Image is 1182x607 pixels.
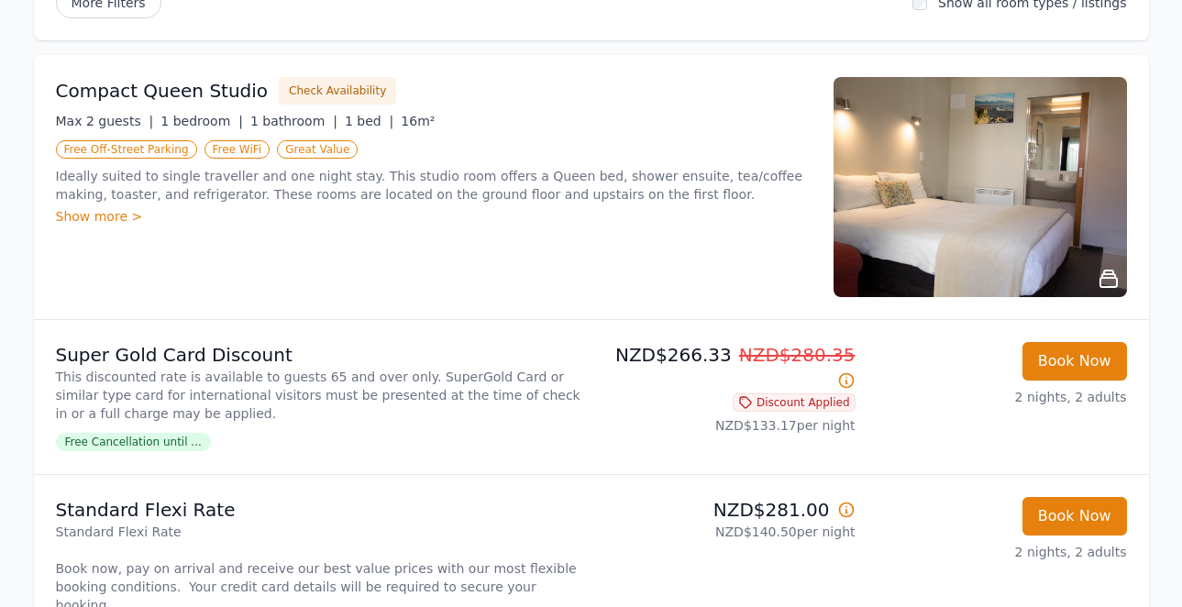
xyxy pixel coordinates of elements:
[250,114,337,128] span: 1 bathroom |
[56,78,269,104] h3: Compact Queen Studio
[1022,497,1127,535] button: Book Now
[599,497,856,523] p: NZD$281.00
[56,497,584,523] p: Standard Flexi Rate
[599,523,856,541] p: NZD$140.50 per night
[56,433,211,451] span: Free Cancellation until ...
[56,207,812,226] div: Show more >
[56,114,154,128] span: Max 2 guests |
[870,543,1127,561] p: 2 nights, 2 adults
[56,342,584,368] p: Super Gold Card Discount
[870,388,1127,406] p: 2 nights, 2 adults
[204,140,271,159] span: Free WiFi
[1022,342,1127,381] button: Book Now
[279,77,396,105] button: Check Availability
[56,368,584,423] p: This discounted rate is available to guests 65 and over only. SuperGold Card or similar type card...
[277,140,358,159] span: Great Value
[345,114,393,128] span: 1 bed |
[401,114,435,128] span: 16m²
[160,114,243,128] span: 1 bedroom |
[56,167,812,204] p: Ideally suited to single traveller and one night stay. This studio room offers a Queen bed, showe...
[739,344,856,366] span: NZD$280.35
[599,342,856,393] p: NZD$266.33
[599,416,856,435] p: NZD$133.17 per night
[733,393,856,412] span: Discount Applied
[56,140,197,159] span: Free Off-Street Parking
